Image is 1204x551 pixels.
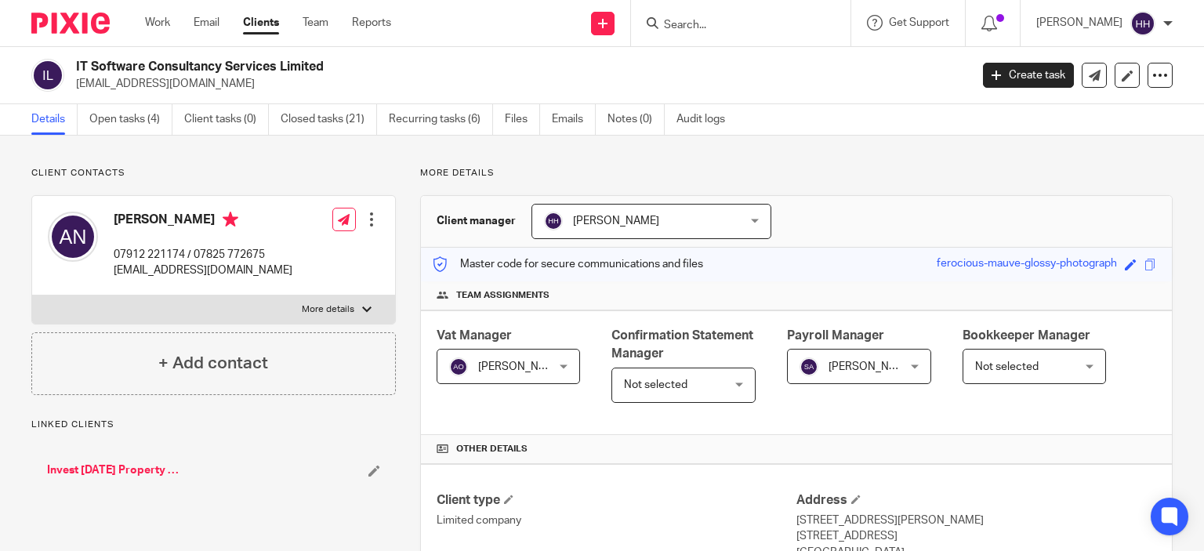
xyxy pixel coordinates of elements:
h4: + Add contact [158,351,268,375]
span: Get Support [889,17,949,28]
p: 07912 221174 / 07825 772675 [114,247,292,263]
p: Client contacts [31,167,396,179]
i: Primary [223,212,238,227]
span: [PERSON_NAME] [573,216,659,227]
a: Closed tasks (21) [281,104,377,135]
span: Team assignments [456,289,549,302]
img: Pixie [31,13,110,34]
p: Limited company [437,513,796,528]
img: svg%3E [800,357,818,376]
p: Linked clients [31,419,396,431]
input: Search [662,19,803,33]
img: svg%3E [1130,11,1155,36]
span: Not selected [624,379,687,390]
p: [STREET_ADDRESS][PERSON_NAME] [796,513,1156,528]
a: Recurring tasks (6) [389,104,493,135]
span: [PERSON_NAME] [478,361,564,372]
h3: Client manager [437,213,516,229]
span: Vat Manager [437,329,512,342]
p: [EMAIL_ADDRESS][DOMAIN_NAME] [76,76,959,92]
span: [PERSON_NAME] [829,361,915,372]
div: ferocious-mauve-glossy-photograph [937,256,1117,274]
a: Notes (0) [607,104,665,135]
img: svg%3E [449,357,468,376]
a: Files [505,104,540,135]
span: Not selected [975,361,1039,372]
a: Open tasks (4) [89,104,172,135]
p: More details [302,303,354,316]
p: More details [420,167,1173,179]
h4: Client type [437,492,796,509]
a: Work [145,15,170,31]
span: Confirmation Statement Manager [611,329,753,360]
span: Payroll Manager [787,329,884,342]
a: Email [194,15,219,31]
a: Team [303,15,328,31]
span: Other details [456,443,528,455]
h4: Address [796,492,1156,509]
a: Reports [352,15,391,31]
p: [STREET_ADDRESS] [796,528,1156,544]
span: Bookkeeper Manager [963,329,1090,342]
p: [PERSON_NAME] [1036,15,1122,31]
h4: [PERSON_NAME] [114,212,292,231]
img: svg%3E [31,59,64,92]
a: Clients [243,15,279,31]
p: Master code for secure communications and files [433,256,703,272]
img: svg%3E [48,212,98,262]
a: Client tasks (0) [184,104,269,135]
a: Details [31,104,78,135]
p: [EMAIL_ADDRESS][DOMAIN_NAME] [114,263,292,278]
a: Invest [DATE] Property Ltd [47,462,180,478]
a: Emails [552,104,596,135]
h2: IT Software Consultancy Services Limited [76,59,783,75]
a: Audit logs [676,104,737,135]
img: svg%3E [544,212,563,230]
a: Create task [983,63,1074,88]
